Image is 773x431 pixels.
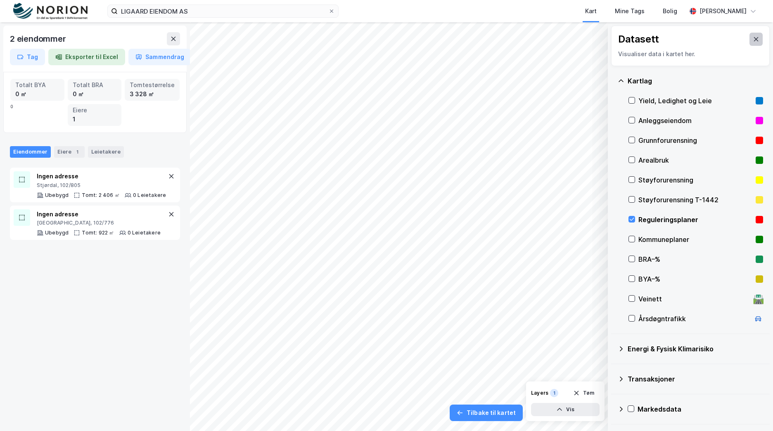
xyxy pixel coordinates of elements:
[82,192,120,199] div: Tomt: 2 406 ㎡
[628,76,763,86] div: Kartlag
[133,192,166,199] div: 0 Leietakere
[618,33,659,46] div: Datasett
[638,135,752,145] div: Grunnforurensning
[638,155,752,165] div: Arealbruk
[118,5,328,17] input: Søk på adresse, matrikkel, gårdeiere, leietakere eller personer
[753,294,764,304] div: 🛣️
[699,6,747,16] div: [PERSON_NAME]
[638,234,752,244] div: Kommuneplaner
[10,79,180,126] div: 0
[10,49,45,65] button: Tag
[663,6,677,16] div: Bolig
[15,81,59,90] div: Totalt BYA
[450,405,523,421] button: Tilbake til kartet
[128,49,191,65] button: Sammendrag
[638,404,763,414] div: Markedsdata
[732,391,773,431] iframe: Chat Widget
[10,32,68,45] div: 2 eiendommer
[54,146,85,158] div: Eiere
[638,195,752,205] div: Støyforurensning T-1442
[531,390,548,396] div: Layers
[15,90,59,99] div: 0 ㎡
[82,230,114,236] div: Tomt: 922 ㎡
[638,254,752,264] div: BRA–%
[638,294,750,304] div: Veinett
[13,3,88,20] img: norion-logo.80e7a08dc31c2e691866.png
[732,391,773,431] div: Kontrollprogram for chat
[88,146,124,158] div: Leietakere
[37,220,161,226] div: [GEOGRAPHIC_DATA], 102/776
[48,49,125,65] button: Eksporter til Excel
[10,146,51,158] div: Eiendommer
[638,116,752,126] div: Anleggseiendom
[37,171,166,181] div: Ingen adresse
[531,403,600,416] button: Vis
[628,344,763,354] div: Energi & Fysisk Klimarisiko
[37,209,161,219] div: Ingen adresse
[628,374,763,384] div: Transaksjoner
[585,6,597,16] div: Kart
[618,49,763,59] div: Visualiser data i kartet her.
[37,182,166,189] div: Stjørdal, 102/805
[550,389,558,397] div: 1
[45,192,69,199] div: Ubebygd
[45,230,69,236] div: Ubebygd
[73,90,117,99] div: 0 ㎡
[128,230,161,236] div: 0 Leietakere
[638,314,750,324] div: Årsdøgntrafikk
[73,115,117,124] div: 1
[73,106,117,115] div: Eiere
[638,274,752,284] div: BYA–%
[130,90,175,99] div: 3 328 ㎡
[568,386,600,400] button: Tøm
[638,215,752,225] div: Reguleringsplaner
[638,96,752,106] div: Yield, Ledighet og Leie
[73,81,117,90] div: Totalt BRA
[130,81,175,90] div: Tomtestørrelse
[615,6,645,16] div: Mine Tags
[73,148,81,156] div: 1
[638,175,752,185] div: Støyforurensning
